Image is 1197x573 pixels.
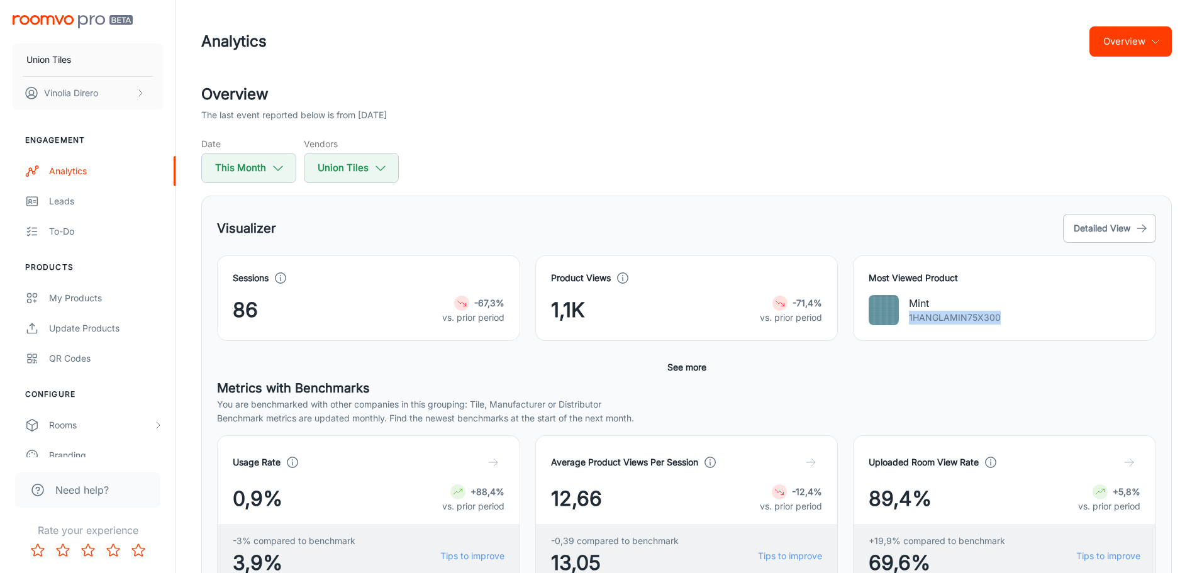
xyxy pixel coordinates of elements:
[869,271,1140,285] h4: Most Viewed Product
[551,295,585,325] span: 1,1K
[470,486,504,497] strong: +88,4%
[909,296,1001,311] p: Mint
[101,538,126,563] button: Rate 4 star
[1078,499,1140,513] p: vs. prior period
[13,77,163,109] button: Vinolia Direro
[10,523,165,538] p: Rate your experience
[49,164,163,178] div: Analytics
[25,538,50,563] button: Rate 1 star
[551,534,679,548] span: -0,39 compared to benchmark
[551,484,602,514] span: 12,66
[44,86,98,100] p: Vinolia Direro
[551,271,611,285] h4: Product Views
[760,499,822,513] p: vs. prior period
[869,534,1005,548] span: +19,9% compared to benchmark
[217,398,1156,411] p: You are benchmarked with other companies in this grouping: Tile, Manufacturer or Distributor
[49,448,163,462] div: Branding
[201,83,1172,106] h2: Overview
[792,486,822,497] strong: -12,4%
[233,271,269,285] h4: Sessions
[869,455,979,469] h4: Uploaded Room View Rate
[442,499,504,513] p: vs. prior period
[26,53,71,67] p: Union Tiles
[13,15,133,28] img: Roomvo PRO Beta
[474,298,504,308] strong: -67,3%
[49,291,163,305] div: My Products
[217,219,276,238] h5: Visualizer
[49,352,163,365] div: QR Codes
[1063,214,1156,243] button: Detailed View
[126,538,151,563] button: Rate 5 star
[442,311,504,325] p: vs. prior period
[49,321,163,335] div: Update Products
[758,549,822,563] a: Tips to improve
[217,379,1156,398] h5: Metrics with Benchmarks
[304,153,399,183] button: Union Tiles
[55,482,109,498] span: Need help?
[1076,549,1140,563] a: Tips to improve
[201,153,296,183] button: This Month
[233,484,282,514] span: 0,9%
[13,43,163,76] button: Union Tiles
[233,455,281,469] h4: Usage Rate
[793,298,822,308] strong: -71,4%
[662,356,711,379] button: See more
[75,538,101,563] button: Rate 3 star
[201,30,267,53] h1: Analytics
[551,455,698,469] h4: Average Product Views Per Session
[49,194,163,208] div: Leads
[233,295,258,325] span: 86
[304,137,399,150] h5: Vendors
[233,534,355,548] span: -3% compared to benchmark
[1113,486,1140,497] strong: +5,8%
[440,549,504,563] a: Tips to improve
[49,418,153,432] div: Rooms
[50,538,75,563] button: Rate 2 star
[869,484,932,514] span: 89,4%
[760,311,822,325] p: vs. prior period
[201,108,387,122] p: The last event reported below is from [DATE]
[49,225,163,238] div: To-do
[1089,26,1172,57] button: Overview
[201,137,296,150] h5: Date
[909,311,1001,325] p: 1HANGLAMIN75X300
[869,295,899,325] img: Mint
[217,411,1156,425] p: Benchmark metrics are updated monthly. Find the newest benchmarks at the start of the next month.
